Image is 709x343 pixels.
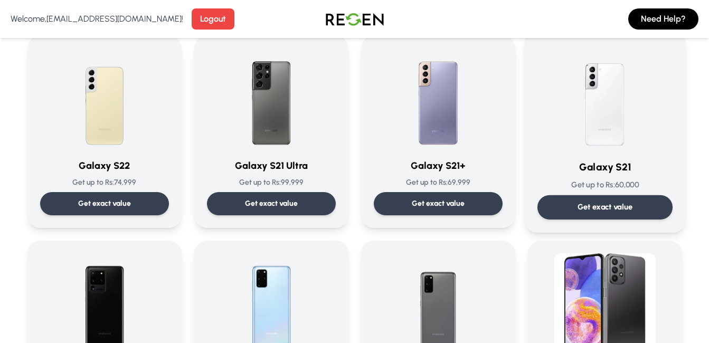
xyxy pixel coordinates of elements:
[192,8,234,30] button: Logout
[628,8,698,30] button: Need Help?
[537,160,672,175] h3: Galaxy S21
[552,44,658,151] img: Galaxy S21
[40,158,169,173] h3: Galaxy S22
[207,177,336,188] p: Get up to Rs: 99,999
[78,198,131,209] p: Get exact value
[387,49,489,150] img: Galaxy S21+
[11,13,183,25] p: Welcome, [EMAIL_ADDRESS][DOMAIN_NAME] !
[221,49,322,150] img: Galaxy S21 Ultra
[537,179,672,190] p: Get up to Rs: 60,000
[374,158,503,173] h3: Galaxy S21+
[577,202,632,213] p: Get exact value
[374,177,503,188] p: Get up to Rs: 69,999
[40,177,169,188] p: Get up to Rs: 74,999
[412,198,465,209] p: Get exact value
[245,198,298,209] p: Get exact value
[54,49,155,150] img: Galaxy S22
[207,158,336,173] h3: Galaxy S21 Ultra
[318,4,392,34] img: Logo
